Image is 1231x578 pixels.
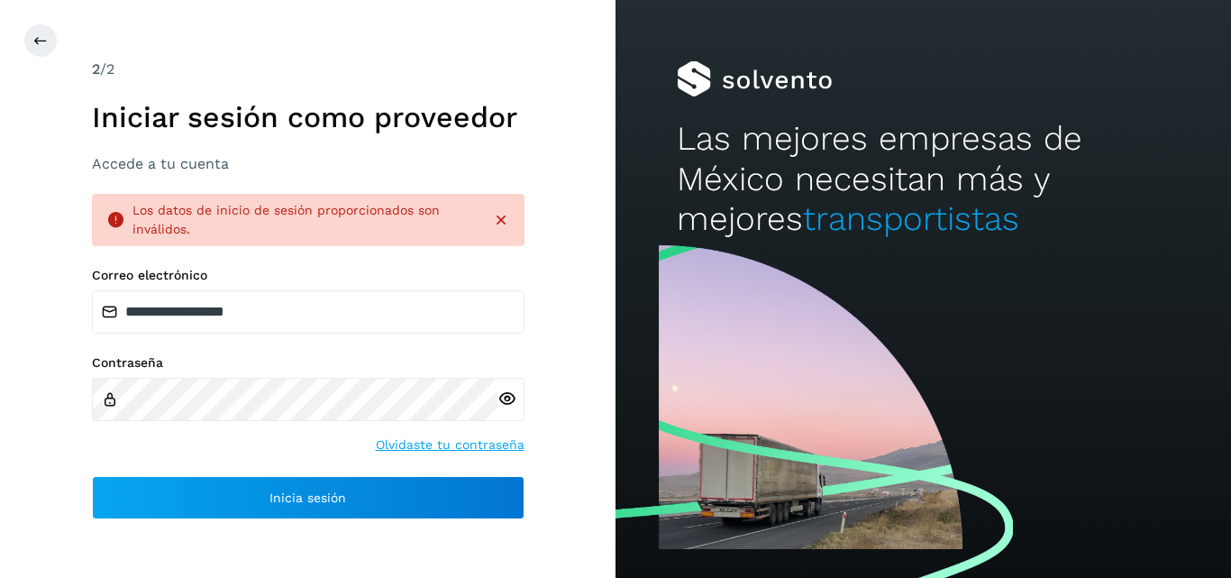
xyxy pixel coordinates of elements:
[92,355,524,371] label: Contraseña
[677,119,1169,239] h2: Las mejores empresas de México necesitan más y mejores
[92,60,100,78] span: 2
[269,491,346,504] span: Inicia sesión
[803,199,1019,238] span: transportistas
[376,436,524,454] a: Olvidaste tu contraseña
[92,476,524,519] button: Inicia sesión
[132,201,478,239] div: Los datos de inicio de sesión proporcionados son inválidos.
[92,59,524,80] div: /2
[92,268,524,283] label: Correo electrónico
[92,155,524,172] h3: Accede a tu cuenta
[92,100,524,134] h1: Iniciar sesión como proveedor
